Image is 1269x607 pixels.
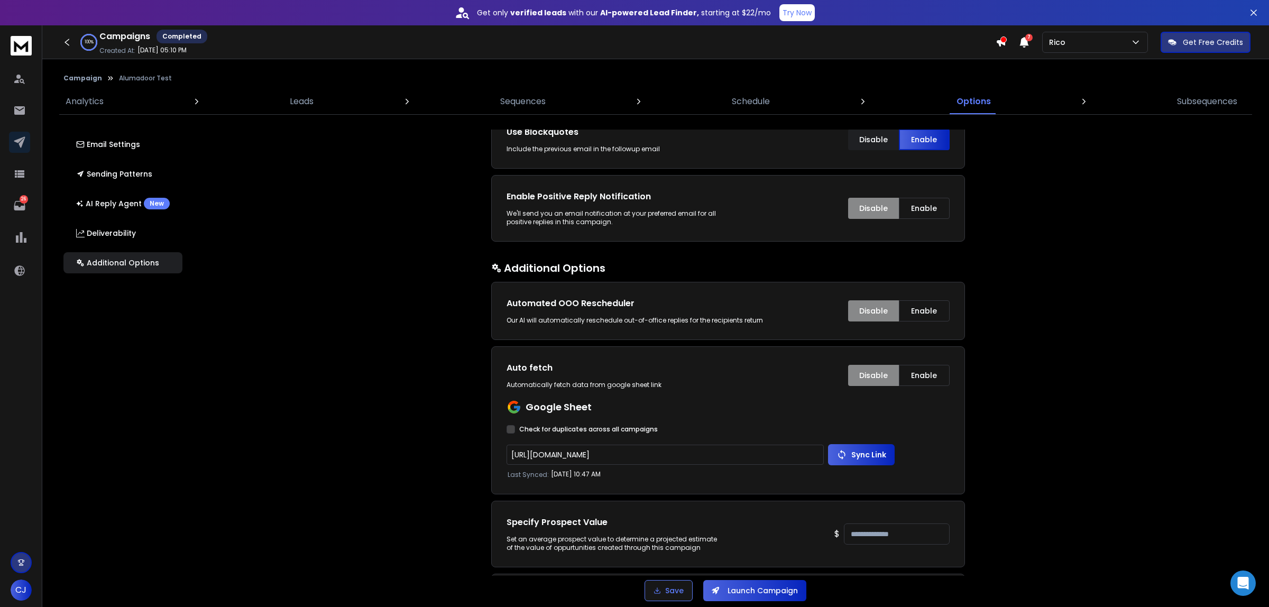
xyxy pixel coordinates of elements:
[1161,32,1250,53] button: Get Free Credits
[848,365,899,386] button: Disable
[551,470,601,479] p: [DATE] 10:47 AM
[899,198,950,219] button: Enable
[851,449,886,460] p: Sync Link
[848,129,899,150] button: Disable
[76,139,140,150] p: Email Settings
[66,95,104,108] p: Analytics
[507,535,718,552] div: Set an average prospect value to determine a projected estimate of the value of oppurtunities cre...
[957,95,991,108] p: Options
[507,516,718,529] h1: Specify Prospect Value
[76,257,159,268] p: Additional Options
[703,580,806,601] button: Launch Campaign
[1025,34,1033,41] span: 7
[59,89,110,114] a: Analytics
[899,365,950,386] button: Enable
[76,228,136,238] p: Deliverability
[526,400,592,415] p: Google Sheet
[119,74,172,82] p: Alumadoor Test
[1049,37,1070,48] p: Rico
[1183,37,1243,48] p: Get Free Credits
[600,7,699,18] strong: AI-powered Lead Finder,
[507,362,718,374] h1: Auto fetch
[779,4,815,21] button: Try Now
[20,195,28,204] p: 26
[507,209,718,226] p: We'll send you an email notification at your preferred email for all positive replies in this cam...
[9,195,30,216] a: 26
[507,381,718,389] div: Automatically fetch data from google sheet link
[1177,95,1237,108] p: Subsequences
[508,471,549,479] p: Last Synced:
[1230,571,1256,596] div: Open Intercom Messenger
[63,193,182,214] button: AI Reply AgentNew
[834,528,840,540] p: $
[63,134,182,155] button: Email Settings
[507,316,763,325] p: Our AI will automatically reschedule out-of-office replies for the recipients return
[491,261,965,275] h1: Additional Options
[732,95,770,108] p: Schedule
[63,74,102,82] button: Campaign
[137,46,187,54] p: [DATE] 05:10 PM
[11,580,32,601] button: CJ
[950,89,997,114] a: Options
[507,126,718,139] h1: Use Blockquotes
[1171,89,1244,114] a: Subsequences
[899,300,950,321] button: Enable
[76,198,170,209] p: AI Reply Agent
[507,145,718,153] p: Include the previous email in the followup email
[63,223,182,244] button: Deliverability
[477,7,771,18] p: Get only with our starting at $22/mo
[85,39,94,45] p: 100 %
[63,163,182,185] button: Sending Patterns
[507,297,763,310] h1: Automated OOO Rescheduler
[899,129,950,150] button: Enable
[76,169,152,179] p: Sending Patterns
[99,30,150,43] h1: Campaigns
[848,198,899,219] button: Disable
[99,47,135,55] p: Created At:
[63,252,182,273] button: Additional Options
[848,300,899,321] button: Disable
[725,89,776,114] a: Schedule
[283,89,320,114] a: Leads
[510,7,566,18] strong: verified leads
[511,449,590,460] a: [URL][DOMAIN_NAME]
[828,444,895,465] button: Sync Link
[783,7,812,18] p: Try Now
[494,89,552,114] a: Sequences
[500,95,546,108] p: Sequences
[144,198,170,209] div: New
[157,30,207,43] div: Completed
[519,425,658,434] label: Check for duplicates across all campaigns
[11,36,32,56] img: logo
[645,580,693,601] button: Save
[507,190,718,203] h1: Enable Positive Reply Notification
[290,95,314,108] p: Leads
